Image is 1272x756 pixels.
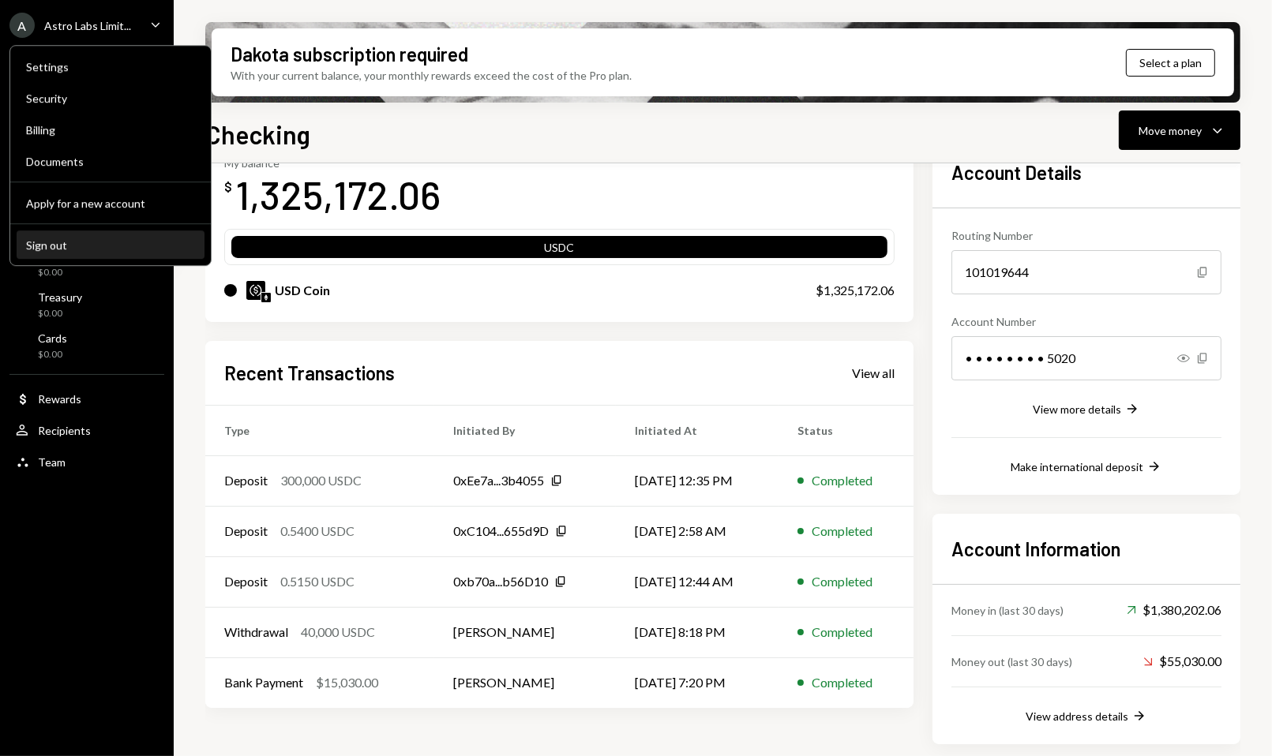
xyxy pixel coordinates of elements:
div: Apply for a new account [26,196,195,210]
h1: Checking [205,118,310,150]
a: Treasury$0.00 [9,286,164,324]
div: Move money [1139,122,1202,139]
div: 101019644 [951,250,1221,294]
div: Completed [812,623,872,642]
button: Apply for a new account [17,189,204,218]
div: 40,000 USDC [301,623,375,642]
a: Rewards [9,384,164,413]
div: USDC [231,239,887,261]
div: Recipients [38,424,91,437]
button: Make international deposit [1011,458,1162,476]
div: Astro Labs Limit... [44,19,131,32]
div: 0.5400 USDC [280,522,355,541]
img: ethereum-mainnet [261,293,271,302]
a: Billing [17,115,204,144]
div: View all [852,365,895,381]
h2: Recent Transactions [224,360,395,386]
a: Settings [17,52,204,80]
div: Treasury [38,290,82,304]
div: Deposit [224,572,268,591]
button: View address details [1026,708,1147,725]
a: Recipients [9,416,164,444]
div: Completed [812,673,872,692]
div: $15,030.00 [316,673,378,692]
div: Cards [38,331,67,345]
div: Money in (last 30 days) [951,602,1064,619]
div: • • • • • • • • 5020 [951,336,1221,380]
div: $0.00 [38,307,82,320]
div: $0.00 [38,266,76,279]
button: Move money [1119,110,1240,150]
h2: Account Information [951,536,1221,562]
td: [PERSON_NAME] [434,657,616,708]
button: Sign out [17,231,204,260]
div: 0xEe7a...3b4055 [453,471,544,490]
div: Bank Payment [224,673,303,692]
div: $1,380,202.06 [1127,601,1221,619]
div: Routing Number [951,227,1221,244]
div: $55,030.00 [1143,652,1221,671]
div: Billing [26,123,195,137]
div: Completed [812,522,872,541]
h2: Account Details [951,159,1221,185]
div: $ [224,179,232,195]
th: Initiated By [434,405,616,455]
td: [DATE] 12:35 PM [616,455,779,506]
div: $0.00 [38,348,67,361]
div: Money out (last 30 days) [951,653,1072,670]
div: 0xC104...655d9D [453,522,549,541]
div: Dakota subscription required [231,41,468,67]
div: Completed [812,572,872,591]
div: 1,325,172.06 [235,170,441,219]
td: [DATE] 7:20 PM [616,657,779,708]
div: With your current balance, your monthly rewards exceed the cost of the Pro plan. [231,67,632,84]
div: Account Number [951,313,1221,330]
div: Security [26,92,195,105]
td: [DATE] 8:18 PM [616,607,779,657]
div: A [9,13,35,38]
div: Documents [26,155,195,168]
a: Cards$0.00 [9,327,164,365]
button: View more details [1033,401,1140,418]
div: 0.5150 USDC [280,572,355,591]
div: Withdrawal [224,623,288,642]
a: Security [17,84,204,112]
div: Rewards [38,392,81,406]
button: Select a plan [1126,49,1215,77]
div: View more details [1033,402,1121,416]
a: Team [9,447,164,476]
td: [PERSON_NAME] [434,607,616,657]
div: Sign out [26,238,195,252]
div: Deposit [224,471,268,490]
img: USDC [246,281,265,300]
div: Settings [26,60,195,73]
div: USD Coin [275,281,330,300]
th: Initiated At [616,405,779,455]
td: [DATE] 12:44 AM [616,556,779,607]
th: Status [779,405,914,455]
div: 0xb70a...b56D10 [453,572,548,591]
div: $1,325,172.06 [816,281,895,300]
th: Type [205,405,434,455]
td: [DATE] 2:58 AM [616,506,779,556]
div: Deposit [224,522,268,541]
div: Team [38,455,66,469]
div: Completed [812,471,872,490]
div: 300,000 USDC [280,471,362,490]
a: View all [852,364,895,381]
div: Make international deposit [1011,460,1143,473]
a: Documents [17,147,204,175]
div: View address details [1026,709,1128,723]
